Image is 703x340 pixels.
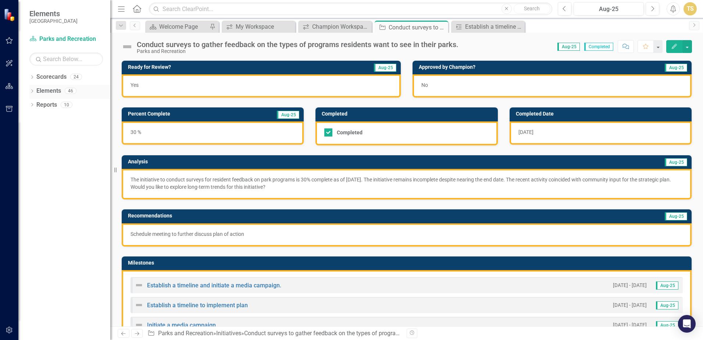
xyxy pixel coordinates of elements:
[421,82,428,88] span: No
[147,322,216,329] a: Initiate a media campaign
[121,41,133,53] img: Not Defined
[128,64,303,70] h3: Ready for Review?
[389,23,446,32] div: Conduct surveys to gather feedback on the types of programs residents want to see in their parks.
[29,9,78,18] span: Elements
[147,22,208,31] a: Welcome Page
[131,82,139,88] span: Yes
[29,35,103,43] a: Parks and Recreation
[36,87,61,95] a: Elements
[36,73,67,81] a: Scorecards
[122,121,304,145] div: 30 %
[135,320,143,329] img: Not Defined
[236,22,293,31] div: My Workspace
[158,330,213,337] a: Parks and Recreation
[4,8,17,21] img: ClearPoint Strategy
[147,282,281,289] a: Establish a timeline and initiate a media campaign.
[453,22,523,31] a: Establish a timeline and initiate a media campaign.
[135,301,143,309] img: Not Defined
[70,74,82,80] div: 24
[656,281,678,290] span: Aug-25
[576,5,641,14] div: Aug-25
[61,102,72,108] div: 10
[216,330,241,337] a: Initiatives
[514,4,550,14] button: Search
[656,321,678,329] span: Aug-25
[128,111,239,117] h3: Percent Complete
[419,64,610,70] h3: Approved by Champion?
[613,322,647,329] small: [DATE] - [DATE]
[128,260,688,266] h3: Milestones
[518,129,534,135] span: [DATE]
[36,101,57,109] a: Reports
[665,64,687,72] span: Aug-25
[524,6,540,11] span: Search
[557,43,580,51] span: Aug-25
[29,53,103,65] input: Search Below...
[678,315,696,333] div: Open Intercom Messenger
[149,3,552,15] input: Search ClearPoint...
[147,302,248,309] a: Establish a timeline to implement plan
[131,230,683,238] p: Schedule meeting to further discuss plan of action
[374,64,396,72] span: Aug-25
[584,43,613,51] span: Completed
[665,158,687,166] span: Aug-25
[656,301,678,309] span: Aug-25
[137,40,458,49] div: Conduct surveys to gather feedback on the types of programs residents want to see in their parks.
[135,281,143,290] img: Not Defined
[465,22,523,31] div: Establish a timeline and initiate a media campaign.
[29,18,78,24] small: [GEOGRAPHIC_DATA]
[277,111,299,119] span: Aug-25
[300,22,370,31] a: Champion Workspace
[613,282,647,289] small: [DATE] - [DATE]
[244,330,496,337] div: Conduct surveys to gather feedback on the types of programs residents want to see in their parks.
[613,302,647,309] small: [DATE] - [DATE]
[665,212,687,220] span: Aug-25
[131,176,683,191] p: The initiative to conduct surveys for resident feedback on park programs is 30% complete as of [D...
[516,111,688,117] h3: Completed Date
[574,2,644,15] button: Aug-25
[137,49,458,54] div: Parks and Recreation
[684,2,697,15] button: TS
[224,22,293,31] a: My Workspace
[128,159,386,164] h3: Analysis
[65,88,76,94] div: 46
[128,213,495,219] h3: Recommendations
[312,22,370,31] div: Champion Workspace
[147,329,401,338] div: » »
[159,22,208,31] div: Welcome Page
[322,111,494,117] h3: Completed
